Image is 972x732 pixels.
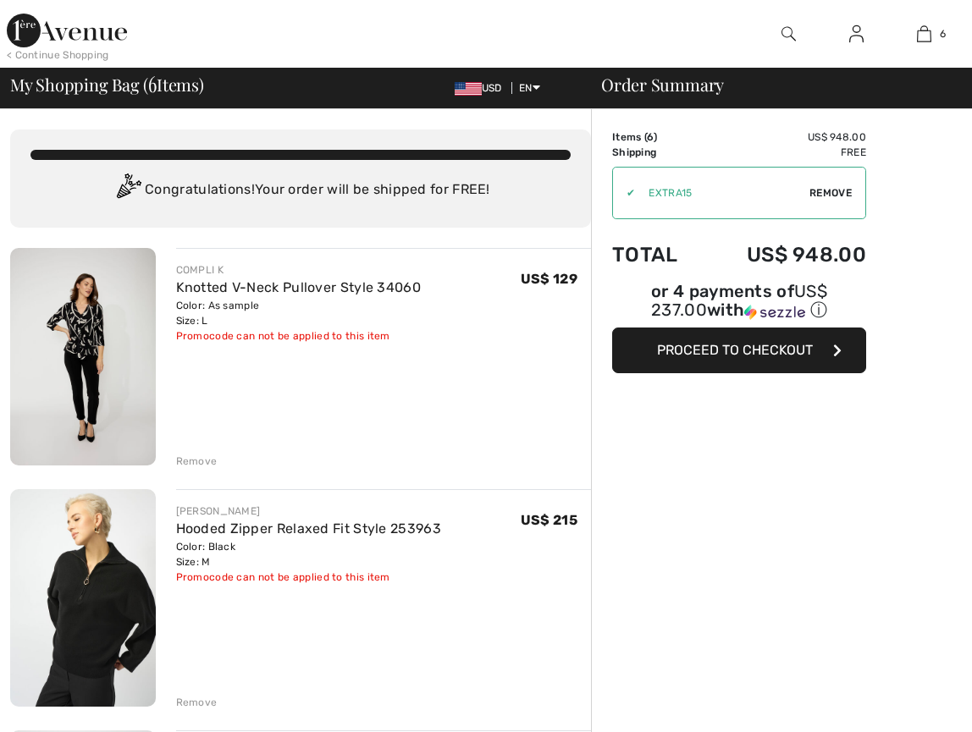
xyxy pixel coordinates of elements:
span: 6 [148,72,157,94]
span: US$ 129 [521,271,577,287]
span: 6 [647,131,654,143]
div: Remove [176,695,218,710]
td: Items ( ) [612,129,702,145]
span: USD [455,82,509,94]
div: ✔ [613,185,635,201]
a: 6 [892,24,958,44]
span: My Shopping Bag ( Items) [10,76,204,93]
td: Free [702,145,866,160]
img: 1ère Avenue [7,14,127,47]
div: Promocode can not be applied to this item [176,328,422,344]
span: Proceed to Checkout [657,342,813,358]
img: Congratulation2.svg [111,173,145,207]
div: < Continue Shopping [7,47,109,63]
td: US$ 948.00 [702,226,866,283]
span: US$ 237.00 [651,281,827,320]
div: COMPLI K [176,262,422,278]
img: search the website [781,24,796,44]
div: Promocode can not be applied to this item [176,570,441,585]
input: Promo code [635,168,809,218]
div: or 4 payments of with [612,283,866,322]
img: US Dollar [455,82,482,96]
div: Congratulations! Your order will be shipped for FREE! [30,173,571,207]
div: or 4 payments ofUS$ 237.00withSezzle Click to learn more about Sezzle [612,283,866,327]
span: US$ 215 [521,512,577,528]
img: Sezzle [744,305,805,320]
td: Shipping [612,145,702,160]
td: US$ 948.00 [702,129,866,145]
button: Proceed to Checkout [612,327,866,373]
img: My Info [849,24,864,44]
img: Hooded Zipper Relaxed Fit Style 253963 [10,489,156,707]
a: Knotted V-Neck Pullover Style 34060 [176,279,422,295]
a: Sign In [836,24,877,45]
div: Remove [176,454,218,469]
div: Order Summary [581,76,962,93]
div: [PERSON_NAME] [176,504,441,519]
a: Hooded Zipper Relaxed Fit Style 253963 [176,520,441,537]
span: Remove [809,185,852,201]
div: Color: Black Size: M [176,539,441,570]
div: Color: As sample Size: L [176,298,422,328]
span: EN [519,82,540,94]
img: My Bag [917,24,931,44]
td: Total [612,226,702,283]
img: Knotted V-Neck Pullover Style 34060 [10,248,156,465]
span: 6 [940,26,946,41]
